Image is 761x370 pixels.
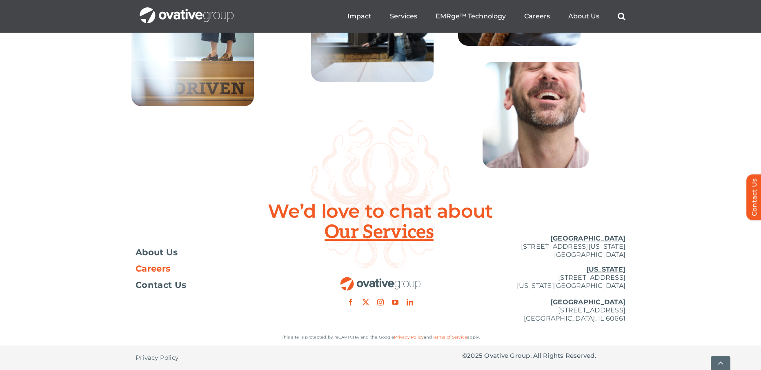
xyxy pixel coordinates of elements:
a: EMRge™ Technology [436,12,506,20]
a: Services [390,12,417,20]
nav: Menu [347,3,625,29]
span: About Us [136,248,178,256]
a: Search [618,12,625,20]
span: Privacy Policy [136,354,178,362]
span: 2025 [467,352,483,359]
span: Our Services [325,222,436,243]
p: [STREET_ADDRESS][US_STATE] [GEOGRAPHIC_DATA] [462,234,625,259]
nav: Footer - Privacy Policy [136,345,299,370]
a: About Us [136,248,299,256]
a: Privacy Policy [394,334,423,340]
img: Home – Careers 8 [483,62,589,168]
a: facebook [347,299,354,305]
a: youtube [392,299,398,305]
a: OG_Full_horizontal_WHT [140,7,234,14]
span: Careers [136,265,170,273]
a: Careers [136,265,299,273]
a: Privacy Policy [136,345,178,370]
a: instagram [377,299,384,305]
a: Impact [347,12,372,20]
span: Contact Us [136,281,186,289]
a: Contact Us [136,281,299,289]
a: linkedin [407,299,413,305]
a: OG_Full_horizontal_RGB [340,276,421,284]
p: [STREET_ADDRESS] [US_STATE][GEOGRAPHIC_DATA] [STREET_ADDRESS] [GEOGRAPHIC_DATA], IL 60661 [462,265,625,323]
img: Home – Careers 3 [131,25,254,106]
nav: Footer Menu [136,248,299,289]
a: Careers [524,12,550,20]
p: © Ovative Group. All Rights Reserved. [462,352,625,360]
a: twitter [363,299,369,305]
u: [GEOGRAPHIC_DATA] [550,234,625,242]
u: [GEOGRAPHIC_DATA] [550,298,625,306]
u: [US_STATE] [586,265,625,273]
a: Terms of Service [432,334,467,340]
p: This site is protected by reCAPTCHA and the Google and apply. [136,333,625,341]
a: About Us [568,12,599,20]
